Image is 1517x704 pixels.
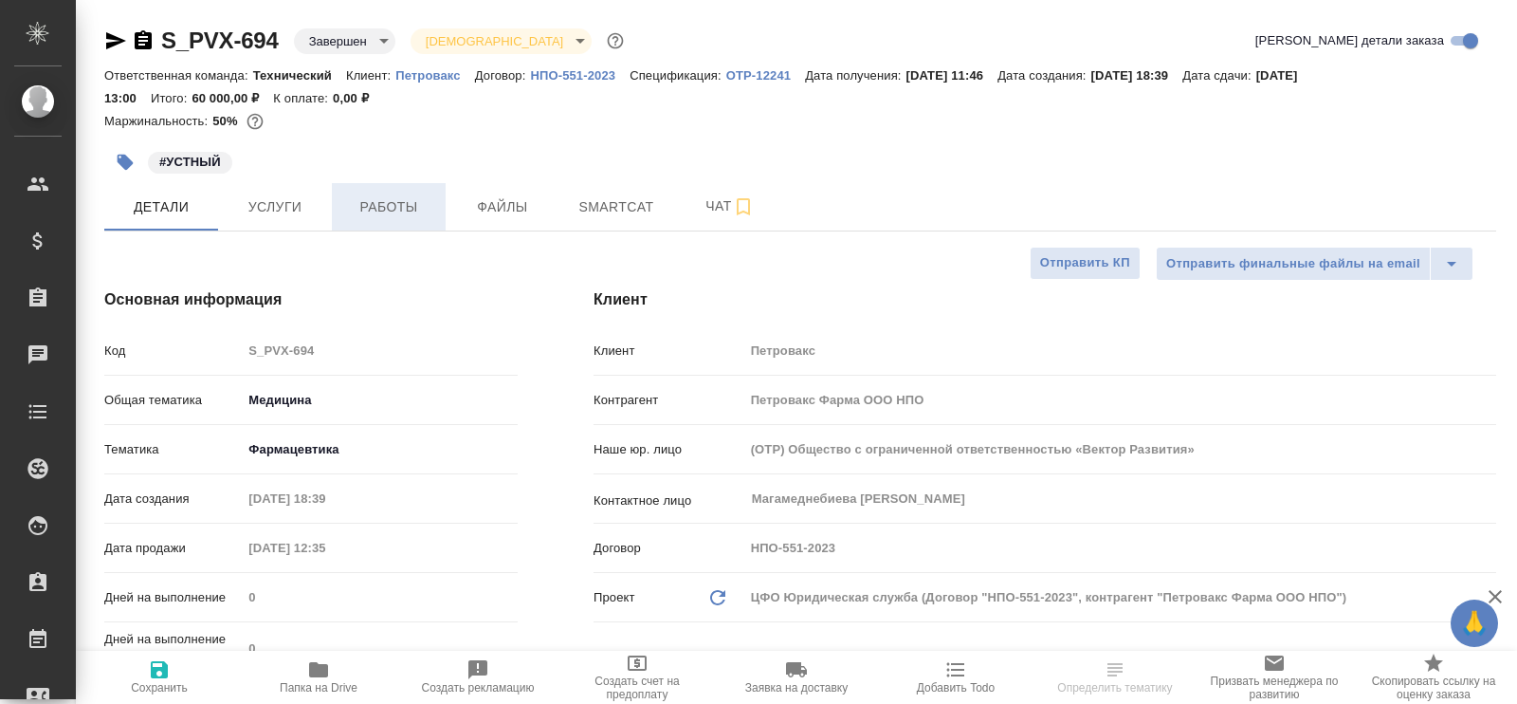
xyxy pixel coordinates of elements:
input: Пустое поле [744,435,1496,463]
p: Спецификация: [630,68,725,83]
div: Фармацевтика [242,434,518,466]
p: OTP-12241 [726,68,805,83]
button: Добавить Todo [876,651,1035,704]
p: #УСТНЫЙ [159,153,221,172]
p: [DATE] 18:39 [1091,68,1183,83]
p: Дата создания [104,490,242,509]
div: Медицина [242,384,518,417]
svg: Подписаться [732,195,755,218]
button: Доп статусы указывают на важность/срочность заказа [603,28,628,53]
p: Итого: [151,91,192,105]
input: Пустое поле [242,485,408,512]
p: Дней на выполнение (авт.) [104,630,242,668]
span: Smartcat [571,195,662,219]
input: Пустое поле [242,534,408,562]
p: Маржинальность: [104,114,212,128]
p: Технический [253,68,346,83]
button: Добавить тэг [104,141,146,183]
input: Пустое поле [242,635,518,662]
button: Сохранить [80,651,239,704]
input: Пустое поле [744,534,1496,562]
span: Папка на Drive [280,681,357,695]
span: Сохранить [131,681,188,695]
div: split button [1156,247,1473,281]
span: Чат [685,195,776,218]
button: Заявка на доставку [717,651,876,704]
span: Создать рекламацию [422,681,535,695]
p: Тематика [104,440,242,459]
p: К оплате: [273,91,333,105]
div: Завершен [294,28,395,54]
button: Определить тематику [1035,651,1195,704]
p: НПО-551-2023 [530,68,630,83]
a: НПО-551-2023 [530,66,630,83]
button: [DEMOGRAPHIC_DATA] [420,33,569,49]
p: 60 000,00 ₽ [192,91,273,105]
span: Отправить финальные файлы на email [1166,253,1420,275]
input: Пустое поле [744,386,1496,414]
p: Клиент: [346,68,395,83]
button: 30000.00 RUB; [243,109,267,134]
span: Отправить КП [1040,252,1130,274]
p: Общая тематика [104,391,242,410]
p: Контрагент [594,391,744,410]
button: Создать счет на предоплату [557,651,717,704]
button: Отправить КП [1030,247,1141,280]
span: Создать счет на предоплату [569,675,705,701]
a: S_PVX-694 [161,28,279,53]
button: Отправить финальные файлы на email [1156,247,1431,281]
p: 50% [212,114,242,128]
button: Скопировать ссылку для ЯМессенджера [104,29,127,52]
p: Дата получения: [805,68,905,83]
button: Скопировать ссылку [132,29,155,52]
button: Завершен [303,33,373,49]
p: Петровакс [395,68,475,83]
span: УСТНЫЙ [146,153,234,169]
span: Определить тематику [1057,681,1172,695]
input: Пустое поле [242,584,518,611]
p: [DATE] 11:46 [906,68,998,83]
p: Договор: [475,68,531,83]
button: Скопировать ссылку на оценку заказа [1354,651,1513,704]
p: Контактное лицо [594,491,744,510]
div: ЦФО Юридическая служба (Договор "НПО-551-2023", контрагент "Петровакс Фарма ООО НПО") [744,582,1496,614]
p: Код [104,342,242,361]
input: Пустое поле [744,337,1496,364]
input: Пустое поле [242,337,518,364]
h4: Основная информация [104,288,518,311]
span: Детали [116,195,207,219]
span: 🙏 [1458,603,1490,643]
p: Наше юр. лицо [594,440,744,459]
div: Завершен [411,28,592,54]
p: Дата создания: [997,68,1090,83]
button: Создать рекламацию [398,651,557,704]
span: Призвать менеджера по развитию [1206,675,1343,701]
p: Дней на выполнение [104,588,242,607]
span: Работы [343,195,434,219]
button: 🙏 [1451,600,1498,647]
p: Проект [594,588,635,607]
button: Призвать менеджера по развитию [1195,651,1354,704]
span: Файлы [457,195,548,219]
p: 0,00 ₽ [333,91,383,105]
span: [PERSON_NAME] детали заказа [1255,31,1444,50]
p: Договор [594,539,744,558]
span: Добавить Todo [917,681,995,695]
button: Папка на Drive [239,651,398,704]
span: Скопировать ссылку на оценку заказа [1365,675,1502,701]
a: OTP-12241 [726,66,805,83]
a: Петровакс [395,66,475,83]
h4: Клиент [594,288,1496,311]
p: Дата сдачи: [1182,68,1255,83]
span: Услуги [229,195,320,219]
p: Дата продажи [104,539,242,558]
p: Ответственная команда: [104,68,253,83]
span: Заявка на доставку [745,681,848,695]
p: Клиент [594,342,744,361]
